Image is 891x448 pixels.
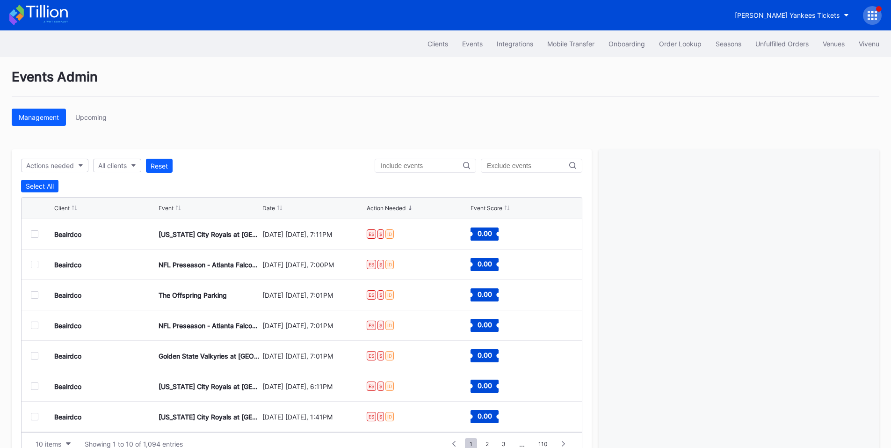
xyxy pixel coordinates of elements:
[36,440,61,448] div: 10 items
[367,229,376,239] div: ES
[12,109,66,126] button: Management
[54,352,81,360] div: Beairdco
[728,7,856,24] button: [PERSON_NAME] Yankees Tickets
[377,412,384,421] div: $
[377,229,384,239] div: $
[367,412,376,421] div: ES
[455,35,490,52] button: Events
[385,321,394,330] div: ID
[68,109,114,126] button: Upcoming
[367,321,376,330] div: ES
[159,322,261,330] div: NFL Preseason - Atlanta Falcons at [GEOGRAPHIC_DATA]
[151,162,168,170] div: Reset
[377,351,384,360] div: $
[19,113,59,121] div: Management
[381,162,463,169] input: Include events
[159,382,261,390] div: [US_STATE] City Royals at [GEOGRAPHIC_DATA]
[262,382,364,390] div: [DATE] [DATE], 6:11PM
[659,40,702,48] div: Order Lookup
[601,35,652,52] button: Onboarding
[377,321,384,330] div: $
[146,159,173,173] button: Reset
[816,35,852,52] button: Venues
[159,291,227,299] div: The Offspring Parking
[478,229,492,237] text: 0.00
[262,352,364,360] div: [DATE] [DATE], 7:01PM
[852,35,886,52] button: Vivenu
[159,413,261,421] div: [US_STATE] City Royals at [GEOGRAPHIC_DATA]
[385,412,394,421] div: ID
[85,440,183,448] div: Showing 1 to 10 of 1,094 entries
[21,180,58,192] button: Select All
[478,321,492,329] text: 0.00
[377,290,384,300] div: $
[478,290,492,298] text: 0.00
[478,412,492,420] text: 0.00
[462,40,483,48] div: Events
[262,413,364,421] div: [DATE] [DATE], 1:41PM
[735,11,840,19] div: [PERSON_NAME] Yankees Tickets
[377,260,384,269] div: $
[823,40,845,48] div: Venues
[487,162,569,169] input: Exclude events
[512,440,532,448] div: ...
[385,260,394,269] div: ID
[755,40,809,48] div: Unfulfilled Orders
[26,162,74,169] div: Actions needed
[262,261,364,269] div: [DATE] [DATE], 7:00PM
[75,113,107,121] div: Upcoming
[478,351,492,359] text: 0.00
[12,69,879,97] div: Events Admin
[859,40,879,48] div: Vivenu
[748,35,816,52] button: Unfulfilled Orders
[471,205,502,212] div: Event Score
[652,35,709,52] button: Order Lookup
[159,352,261,360] div: Golden State Valkyries at [GEOGRAPHIC_DATA]
[497,40,533,48] div: Integrations
[159,230,261,238] div: [US_STATE] City Royals at [GEOGRAPHIC_DATA]
[420,35,455,52] button: Clients
[367,382,376,391] div: ES
[427,40,448,48] div: Clients
[385,229,394,239] div: ID
[490,35,540,52] button: Integrations
[262,230,364,238] div: [DATE] [DATE], 7:11PM
[385,290,394,300] div: ID
[54,322,81,330] div: Beairdco
[54,205,70,212] div: Client
[262,322,364,330] div: [DATE] [DATE], 7:01PM
[367,290,376,300] div: ES
[716,40,741,48] div: Seasons
[54,413,81,421] div: Beairdco
[26,182,54,190] div: Select All
[478,382,492,389] text: 0.00
[54,261,81,269] div: Beairdco
[93,159,141,172] button: All clients
[608,40,645,48] div: Onboarding
[98,162,127,169] div: All clients
[159,261,261,269] div: NFL Preseason - Atlanta Falcons at Dallas Cowboys
[54,291,81,299] div: Beairdco
[54,382,81,390] div: Beairdco
[709,35,748,52] button: Seasons
[367,351,376,360] div: ES
[54,230,81,238] div: Beairdco
[21,159,88,172] button: Actions needed
[262,291,364,299] div: [DATE] [DATE], 7:01PM
[262,205,275,212] div: Date
[377,382,384,391] div: $
[367,260,376,269] div: ES
[540,35,601,52] button: Mobile Transfer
